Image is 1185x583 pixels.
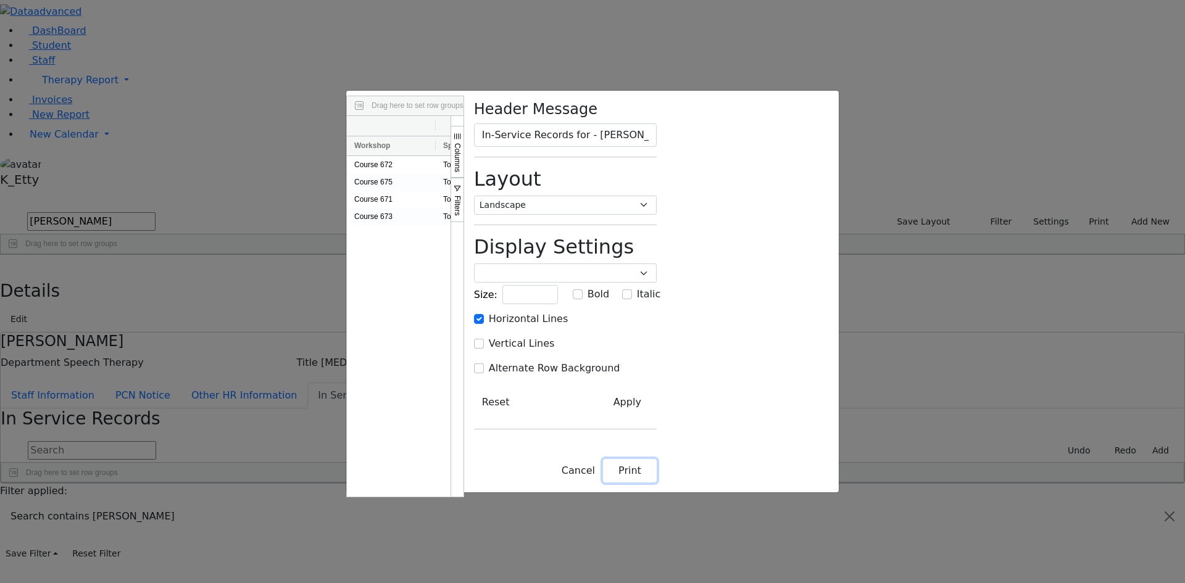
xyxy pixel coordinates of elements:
[489,312,568,326] label: Horizontal Lines
[637,287,660,302] label: Italic
[347,173,436,191] div: Course 675
[474,235,657,258] h2: Display Settings
[347,191,1040,208] div: Press SPACE to select this row.
[436,208,525,225] div: Touro
[347,156,1040,173] div: Press SPACE to select this row.
[489,361,620,376] label: Alternate Row Background
[489,336,555,351] label: Vertical Lines
[436,173,525,191] div: Touro
[451,126,464,178] button: Columns
[474,391,518,414] button: Reset
[598,391,657,414] button: Apply
[436,191,525,208] div: Touro
[347,208,1040,225] div: Press SPACE to select this row.
[453,196,462,216] span: Filters
[436,156,525,173] div: Touro
[603,459,657,482] button: Print
[347,173,1040,191] div: Press SPACE to select this row.
[474,287,497,302] label: Size:
[354,141,390,150] span: Workshop
[588,287,609,302] label: Bold
[347,191,436,208] div: Course 671
[443,141,473,150] span: Sponsor
[347,208,436,225] div: Course 673
[347,156,436,173] div: Course 672
[451,178,464,222] button: Filters
[554,459,603,482] button: Close
[474,167,657,191] h2: Layout
[372,101,464,110] span: Drag here to set row groups
[453,143,462,172] span: Columns
[474,101,657,118] h4: Header Message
